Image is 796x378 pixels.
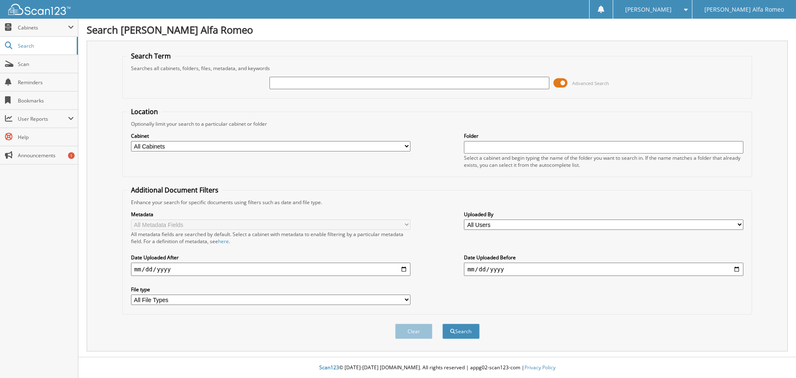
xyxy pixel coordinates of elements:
legend: Location [127,107,162,116]
label: File type [131,286,410,293]
span: Search [18,42,73,49]
input: end [464,263,743,276]
a: here [218,238,229,245]
span: Advanced Search [572,80,609,86]
div: Enhance your search for specific documents using filters such as date and file type. [127,199,748,206]
div: 1 [68,152,75,159]
label: Date Uploaded Before [464,254,743,261]
label: Folder [464,132,743,139]
span: Scan [18,61,74,68]
label: Cabinet [131,132,410,139]
a: Privacy Policy [524,364,556,371]
label: Uploaded By [464,211,743,218]
span: Reminders [18,79,74,86]
div: All metadata fields are searched by default. Select a cabinet with metadata to enable filtering b... [131,231,410,245]
button: Search [442,324,480,339]
input: start [131,263,410,276]
span: Scan123 [319,364,339,371]
legend: Search Term [127,51,175,61]
div: © [DATE]-[DATE] [DOMAIN_NAME]. All rights reserved | appg02-scan123-com | [78,358,796,378]
h1: Search [PERSON_NAME] Alfa Romeo [87,23,788,37]
span: User Reports [18,115,68,122]
span: Cabinets [18,24,68,31]
label: Date Uploaded After [131,254,410,261]
span: [PERSON_NAME] Alfa Romeo [704,7,784,12]
img: scan123-logo-white.svg [8,4,70,15]
div: Select a cabinet and begin typing the name of the folder you want to search in. If the name match... [464,154,743,168]
span: Announcements [18,152,74,159]
span: Bookmarks [18,97,74,104]
label: Metadata [131,211,410,218]
span: Help [18,134,74,141]
button: Clear [395,324,432,339]
legend: Additional Document Filters [127,185,223,195]
span: [PERSON_NAME] [625,7,672,12]
div: Searches all cabinets, folders, files, metadata, and keywords [127,65,748,72]
div: Optionally limit your search to a particular cabinet or folder [127,120,748,127]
